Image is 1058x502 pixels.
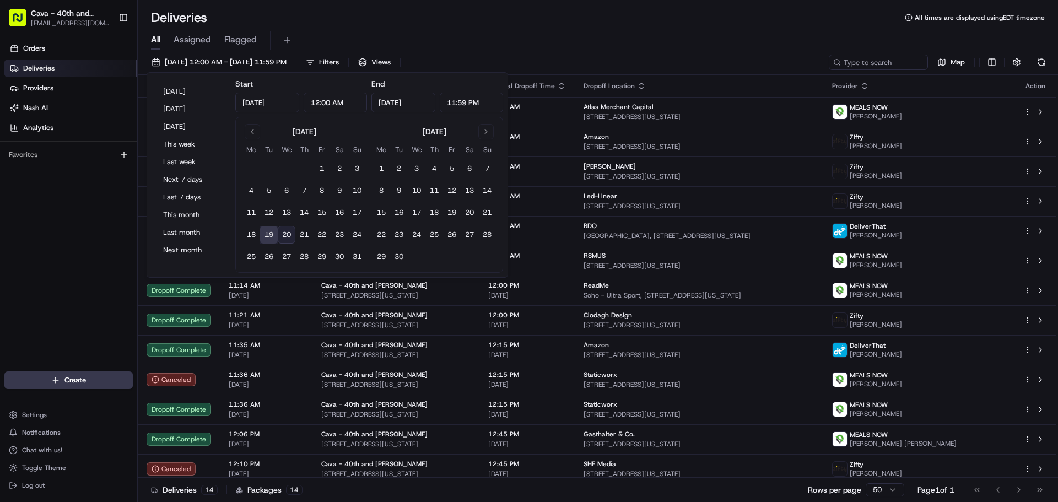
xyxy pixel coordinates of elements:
button: 24 [408,226,425,244]
button: 18 [425,204,443,222]
span: ReadMe [584,281,609,290]
button: This month [158,207,224,223]
img: zifty-logo-trans-sq.png [833,462,847,476]
span: MEALS NOW [850,103,888,112]
span: 12:06 PM [229,430,304,439]
a: Deliveries [4,60,137,77]
button: Last 7 days [158,190,224,205]
th: Monday [373,144,390,155]
span: Led-Linear [584,192,617,201]
th: Wednesday [408,144,425,155]
button: 2 [390,160,408,177]
button: 27 [278,248,295,266]
span: [STREET_ADDRESS][US_STATE] [321,469,471,478]
span: 11:36 AM [229,400,304,409]
button: Canceled [147,373,196,386]
span: Dropoff Location [584,82,635,90]
button: 26 [443,226,461,244]
span: MEALS NOW [850,371,888,380]
div: [DATE] [423,126,446,137]
button: 1 [313,160,331,177]
button: 10 [408,182,425,199]
img: melas_now_logo.png [833,283,847,298]
button: 7 [478,160,496,177]
span: 11:36 AM [229,370,304,379]
span: [DATE] [488,112,566,121]
span: 11:21 AM [229,311,304,320]
img: melas_now_logo.png [833,432,847,446]
div: Deliveries [151,484,218,495]
button: Go to previous month [245,124,260,139]
span: All [151,33,160,46]
span: 11:45 AM [488,132,566,141]
span: [STREET_ADDRESS][US_STATE] [584,440,814,449]
span: 12:15 PM [488,341,566,349]
span: [STREET_ADDRESS][US_STATE] [321,410,471,419]
span: Chat with us! [22,446,62,455]
button: 13 [461,182,478,199]
button: 5 [443,160,461,177]
button: 6 [278,182,295,199]
button: 13 [278,204,295,222]
button: Log out [4,478,133,493]
span: SHE Media [584,460,616,468]
button: 21 [478,204,496,222]
span: 12:15 PM [488,370,566,379]
p: Rows per page [808,484,861,495]
th: Sunday [478,144,496,155]
span: Cava - 40th and [PERSON_NAME] [321,311,428,320]
div: Start new chat [50,105,181,116]
button: 20 [461,204,478,222]
span: Amazon [584,341,609,349]
button: 12 [443,182,461,199]
button: 12 [260,204,278,222]
button: 1 [373,160,390,177]
span: [DATE] [488,261,566,270]
span: [STREET_ADDRESS][US_STATE] [321,350,471,359]
span: [STREET_ADDRESS][US_STATE] [321,440,471,449]
img: 1738778727109-b901c2ba-d612-49f7-a14d-d897ce62d23f [23,105,43,125]
span: [STREET_ADDRESS][US_STATE] [584,202,814,210]
button: Cava - 40th and [PERSON_NAME][EMAIL_ADDRESS][DOMAIN_NAME] [4,4,114,31]
img: zifty-logo-trans-sq.png [833,313,847,327]
button: 3 [348,160,366,177]
span: Clodagh Design [584,311,632,320]
span: [STREET_ADDRESS][US_STATE] [584,172,814,181]
span: [PERSON_NAME] [850,409,902,418]
span: Staticworx [584,400,617,409]
span: MEALS NOW [850,430,888,439]
span: Deliveries [23,63,55,73]
img: melas_now_logo.png [833,105,847,119]
span: All times are displayed using EDT timezone [915,13,1045,22]
button: 20 [278,226,295,244]
th: Saturday [331,144,348,155]
span: [PERSON_NAME] [PERSON_NAME] [850,439,957,448]
span: [DATE] [229,410,304,419]
span: 12:45 PM [488,430,566,439]
button: Settings [4,407,133,423]
button: Views [353,55,396,70]
button: 19 [443,204,461,222]
th: Thursday [295,144,313,155]
span: Amazon [584,132,609,141]
a: Nash AI [4,99,137,117]
span: Cava - 40th and [PERSON_NAME] [31,8,110,19]
button: 15 [313,204,331,222]
button: 14 [478,182,496,199]
span: Cava - 40th and [PERSON_NAME] [321,430,428,439]
span: [PERSON_NAME] [850,261,902,269]
span: Provider [832,82,858,90]
button: 22 [373,226,390,244]
button: 29 [313,248,331,266]
span: [DATE] [488,440,566,449]
button: 8 [313,182,331,199]
span: Zifty [850,311,863,320]
button: Notifications [4,425,133,440]
button: 4 [425,160,443,177]
th: Sunday [348,144,366,155]
span: [STREET_ADDRESS][US_STATE] [584,469,814,478]
button: 23 [331,226,348,244]
button: 9 [331,182,348,199]
div: Packages [236,484,303,495]
span: Filters [319,57,339,67]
